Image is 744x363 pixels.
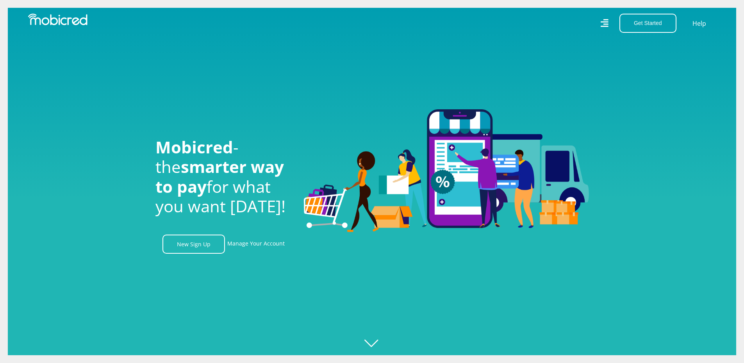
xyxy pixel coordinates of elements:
span: smarter way to pay [155,155,284,197]
h1: - the for what you want [DATE]! [155,137,292,216]
a: Help [692,18,707,28]
img: Welcome to Mobicred [304,109,589,233]
a: Manage Your Account [227,235,285,254]
img: Mobicred [28,14,87,25]
span: Mobicred [155,136,233,158]
a: New Sign Up [162,235,225,254]
button: Get Started [619,14,676,33]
